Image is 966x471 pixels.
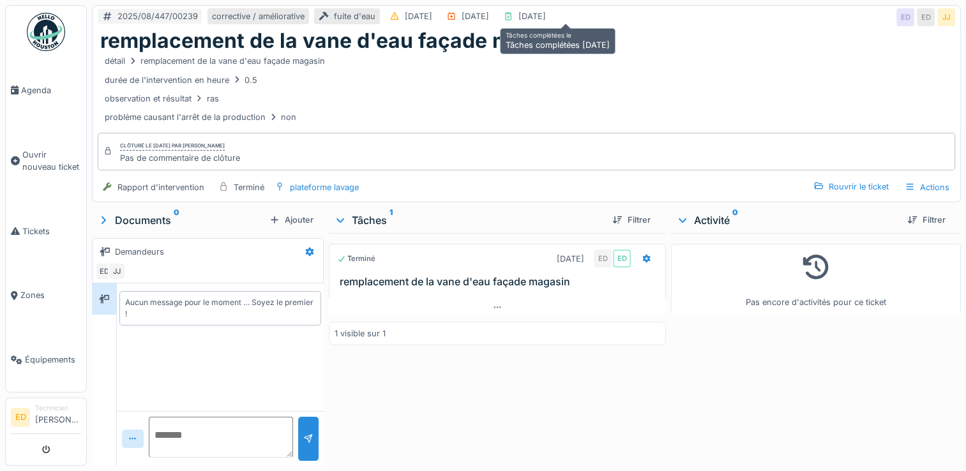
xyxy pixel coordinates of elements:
h6: Tâches complétées le [506,31,610,39]
div: Tâches complétées [DATE] [500,28,615,54]
div: Tâches [334,213,602,228]
span: Agenda [21,84,81,96]
div: [DATE] [462,10,489,22]
div: Ajouter [264,211,319,228]
div: plateforme lavage [290,181,359,193]
div: ED [594,250,612,267]
div: Pas encore d'activités pour ce ticket [679,250,953,309]
div: Activité [676,213,897,228]
div: Rapport d'intervention [117,181,204,193]
div: Pas de commentaire de clôture [120,152,240,164]
li: [PERSON_NAME] [35,403,81,431]
div: Filtrer [902,211,951,228]
div: corrective / améliorative [212,10,305,22]
div: détail remplacement de la vane d'eau façade magasin [105,55,325,67]
sup: 0 [174,213,179,228]
div: [DATE] [557,253,584,265]
div: Rouvrir le ticket [808,178,894,195]
a: Équipements [6,327,86,392]
img: Badge_color-CXgf-gQk.svg [27,13,65,51]
span: Tickets [22,225,81,237]
sup: 0 [732,213,738,228]
div: Demandeurs [115,246,164,258]
div: [DATE] [405,10,432,22]
div: JJ [937,8,955,26]
div: ED [613,250,631,267]
div: 2025/08/447/00239 [117,10,198,22]
div: [DATE] [518,10,546,22]
div: Terminé [234,181,264,193]
span: Zones [20,289,81,301]
a: ED Technicien[PERSON_NAME] [11,403,81,434]
sup: 1 [389,213,393,228]
a: Agenda [6,58,86,123]
div: ED [917,8,935,26]
div: Terminé [337,253,375,264]
div: 1 visible sur 1 [335,327,386,340]
div: Aucun message pour le moment … Soyez le premier ! [125,297,315,320]
a: Ouvrir nouveau ticket [6,123,86,199]
span: Ouvrir nouveau ticket [22,149,81,173]
h3: remplacement de la vane d'eau façade magasin [340,276,660,288]
div: Technicien [35,403,81,413]
div: ED [896,8,914,26]
h1: remplacement de la vane d'eau façade magasin [100,29,578,53]
div: problème causant l'arrêt de la production non [105,111,296,123]
div: Documents [97,213,264,228]
a: Zones [6,264,86,328]
li: ED [11,408,30,427]
div: observation et résultat ras [105,93,219,105]
div: JJ [108,262,126,280]
div: Actions [899,178,955,197]
div: durée de l'intervention en heure 0.5 [105,74,257,86]
div: Clôturé le [DATE] par [PERSON_NAME] [120,142,225,151]
a: Tickets [6,199,86,264]
div: fuite d'eau [334,10,375,22]
div: ED [95,262,113,280]
span: Équipements [25,354,81,366]
div: Filtrer [607,211,656,228]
